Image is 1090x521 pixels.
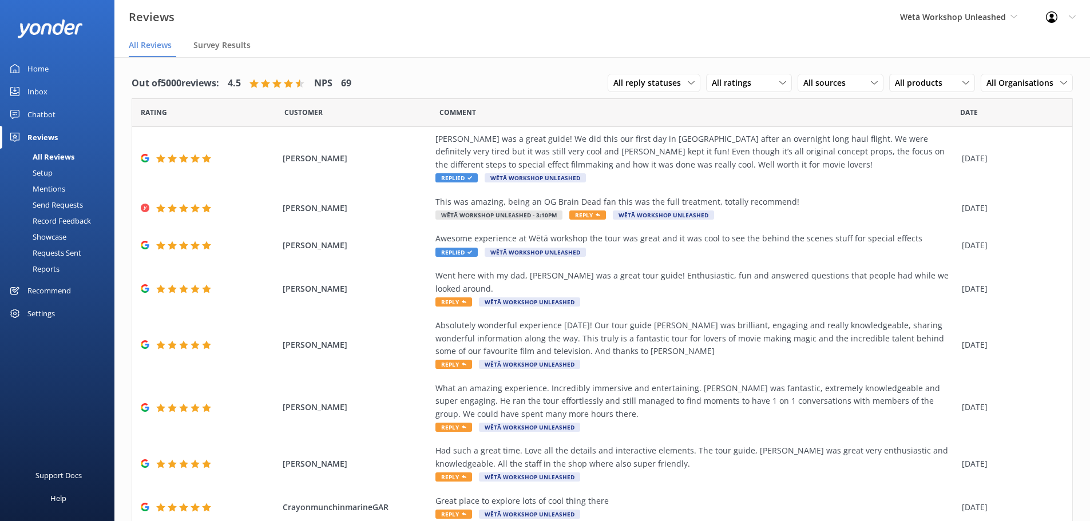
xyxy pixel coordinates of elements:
a: Setup [7,165,114,181]
div: Setup [7,165,53,181]
span: Wētā Workshop Unleashed [613,210,714,220]
div: Home [27,57,49,80]
span: Date [284,107,323,118]
h4: NPS [314,76,332,91]
div: Record Feedback [7,213,91,229]
span: Replied [435,173,478,182]
div: [DATE] [962,283,1058,295]
img: yonder-white-logo.png [17,19,83,38]
span: [PERSON_NAME] [283,283,430,295]
span: All ratings [712,77,758,89]
h4: 4.5 [228,76,241,91]
div: Reviews [27,126,58,149]
span: [PERSON_NAME] [283,239,430,252]
span: Wētā Workshop Unleashed [900,11,1006,22]
div: Went here with my dad, [PERSON_NAME] was a great tour guide! Enthusiastic, fun and answered quest... [435,269,956,295]
div: This was amazing, being an OG Brain Dead fan this was the full treatment, totally recommend! [435,196,956,208]
h4: Out of 5000 reviews: [132,76,219,91]
div: Mentions [7,181,65,197]
span: Survey Results [193,39,251,51]
span: All sources [803,77,853,89]
div: Requests Sent [7,245,81,261]
span: Wētā Workshop Unleashed [479,297,580,307]
div: Showcase [7,229,66,245]
span: [PERSON_NAME] [283,339,430,351]
div: All Reviews [7,149,74,165]
div: [DATE] [962,239,1058,252]
span: Reply [435,423,472,432]
h3: Reviews [129,8,175,26]
span: [PERSON_NAME] [283,458,430,470]
span: Question [439,107,476,118]
div: What an amazing experience. Incredibly immersive and entertaining. [PERSON_NAME] was fantastic, e... [435,382,956,420]
div: Great place to explore lots of cool thing there [435,495,956,507]
div: [DATE] [962,152,1058,165]
span: Reply [435,472,472,482]
span: Wētā Workshop Unleashed - 3:10pm [435,210,562,220]
div: [DATE] [962,458,1058,470]
span: [PERSON_NAME] [283,401,430,413]
span: [PERSON_NAME] [283,152,430,165]
div: Recommend [27,279,71,302]
span: Date [141,107,167,118]
span: Reply [435,510,472,519]
span: Wētā Workshop Unleashed [479,423,580,432]
span: Wētā Workshop Unleashed [479,360,580,369]
a: Record Feedback [7,213,114,229]
div: Support Docs [35,464,82,487]
div: [DATE] [962,339,1058,351]
span: Replied [435,248,478,257]
span: [PERSON_NAME] [283,202,430,214]
a: Reports [7,261,114,277]
div: Settings [27,302,55,325]
span: All reply statuses [613,77,688,89]
span: Date [960,107,978,118]
span: Wētā Workshop Unleashed [479,472,580,482]
a: Showcase [7,229,114,245]
div: Absolutely wonderful experience [DATE]! Our tour guide [PERSON_NAME] was brilliant, engaging and ... [435,319,956,357]
span: All Organisations [986,77,1060,89]
div: Awesome experience at Wētā workshop the tour was great and it was cool to see the behind the scen... [435,232,956,245]
a: Send Requests [7,197,114,213]
span: Wētā Workshop Unleashed [479,510,580,519]
h4: 69 [341,76,351,91]
div: Chatbot [27,103,56,126]
div: [DATE] [962,501,1058,514]
div: [DATE] [962,401,1058,413]
span: All Reviews [129,39,172,51]
span: Reply [435,360,472,369]
div: Reports [7,261,60,277]
span: Reply [569,210,606,220]
span: CrayonmunchinmarineGAR [283,501,430,514]
span: All products [895,77,949,89]
div: Inbox [27,80,47,103]
span: Wētā Workshop Unleashed [485,248,586,257]
span: Reply [435,297,472,307]
a: Mentions [7,181,114,197]
div: [PERSON_NAME] was a great guide! We did this our first day in [GEOGRAPHIC_DATA] after an overnigh... [435,133,956,171]
div: Had such a great time. Love all the details and interactive elements. The tour guide, [PERSON_NAM... [435,444,956,470]
a: Requests Sent [7,245,114,261]
div: Help [50,487,66,510]
span: Wētā Workshop Unleashed [485,173,586,182]
a: All Reviews [7,149,114,165]
div: Send Requests [7,197,83,213]
div: [DATE] [962,202,1058,214]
